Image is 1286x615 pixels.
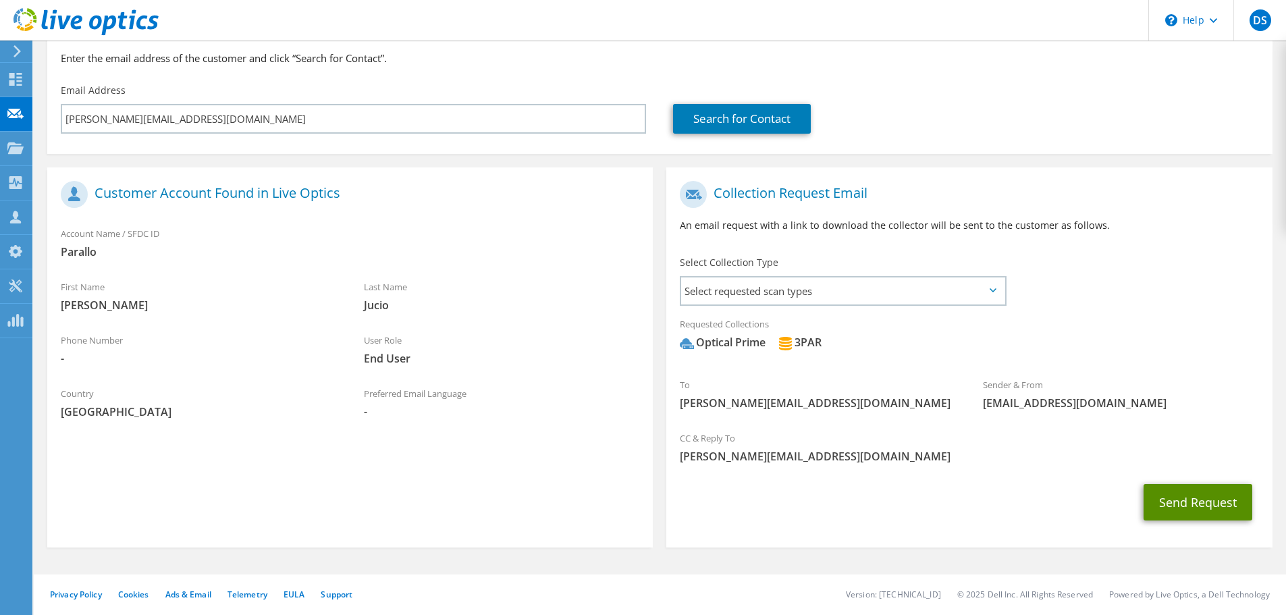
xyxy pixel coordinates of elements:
[118,589,149,600] a: Cookies
[47,379,350,426] div: Country
[1250,9,1271,31] span: DS
[350,273,653,319] div: Last Name
[680,396,956,410] span: [PERSON_NAME][EMAIL_ADDRESS][DOMAIN_NAME]
[680,218,1258,233] p: An email request with a link to download the collector will be sent to the customer as follows.
[680,181,1252,208] h1: Collection Request Email
[666,371,969,417] div: To
[364,298,640,313] span: Jucio
[680,335,766,350] div: Optical Prime
[969,371,1272,417] div: Sender & From
[227,589,267,600] a: Telemetry
[321,589,352,600] a: Support
[165,589,211,600] a: Ads & Email
[47,326,350,373] div: Phone Number
[680,256,778,269] label: Select Collection Type
[778,335,822,350] div: 3PAR
[47,273,350,319] div: First Name
[284,589,304,600] a: EULA
[364,404,640,419] span: -
[681,277,1004,304] span: Select requested scan types
[61,51,1259,65] h3: Enter the email address of the customer and click “Search for Contact”.
[957,589,1093,600] li: © 2025 Dell Inc. All Rights Reserved
[61,244,639,259] span: Parallo
[61,84,126,97] label: Email Address
[61,181,633,208] h1: Customer Account Found in Live Optics
[50,589,102,600] a: Privacy Policy
[350,379,653,426] div: Preferred Email Language
[983,396,1259,410] span: [EMAIL_ADDRESS][DOMAIN_NAME]
[673,104,811,134] a: Search for Contact
[666,424,1272,471] div: CC & Reply To
[350,326,653,373] div: User Role
[61,298,337,313] span: [PERSON_NAME]
[1109,589,1270,600] li: Powered by Live Optics, a Dell Technology
[61,404,337,419] span: [GEOGRAPHIC_DATA]
[846,589,941,600] li: Version: [TECHNICAL_ID]
[47,219,653,266] div: Account Name / SFDC ID
[666,310,1272,364] div: Requested Collections
[364,351,640,366] span: End User
[680,449,1258,464] span: [PERSON_NAME][EMAIL_ADDRESS][DOMAIN_NAME]
[1144,484,1252,520] button: Send Request
[61,351,337,366] span: -
[1165,14,1177,26] svg: \n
